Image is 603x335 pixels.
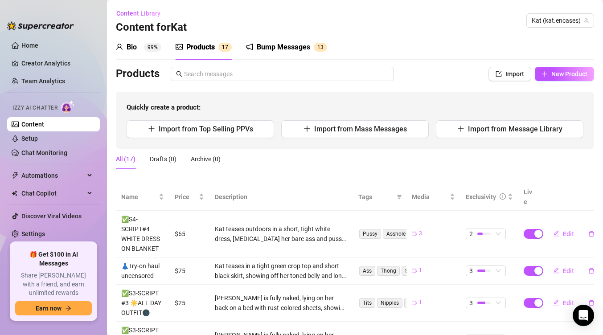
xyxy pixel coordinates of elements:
span: Skirt [402,266,419,276]
span: Fully Naked [404,298,440,308]
button: delete [581,264,602,278]
sup: 13 [314,43,327,52]
div: Kat teases outdoors in a short, tight white dress, [MEDICAL_DATA] her bare ass and pussy under th... [215,224,348,244]
button: Import [488,67,531,81]
a: Home [21,42,38,49]
span: Media [412,192,447,202]
span: 7 [225,44,228,50]
span: Pussy [359,229,381,239]
button: delete [581,227,602,241]
span: delete [588,268,595,274]
th: Description [209,184,353,211]
img: logo-BBDzfeDw.svg [7,21,74,30]
span: 3 [469,266,473,276]
th: Name [116,184,169,211]
button: Edit [546,296,581,310]
span: New Product [551,70,587,78]
span: 3 [419,229,422,238]
span: edit [553,299,559,306]
td: 👗Try-on haul uncensored [116,257,169,285]
span: Edit [563,299,574,306]
td: $75 [169,257,209,285]
span: 1 [317,44,320,50]
td: $65 [169,211,209,257]
span: team [584,18,589,23]
button: Earn nowarrow-right [15,301,92,315]
h3: Products [116,67,160,81]
td: $25 [169,285,209,322]
span: Earn now [36,305,62,312]
span: Edit [563,230,574,237]
img: AI Chatter [61,100,75,113]
span: delete [588,231,595,237]
button: Edit [546,264,581,278]
span: arrow-right [65,305,71,311]
button: delete [581,296,602,310]
span: video-camera [412,300,417,306]
div: [PERSON_NAME] is fully naked, lying on her back on a bed with rust-colored sheets, showing off he... [215,293,348,313]
th: Tags [353,184,406,211]
span: 1 [419,298,422,307]
span: Content Library [116,10,160,17]
input: Search messages [184,69,388,79]
span: Automations [21,168,85,183]
a: Setup [21,135,38,142]
span: search [176,71,182,77]
h3: Content for Kat [116,20,187,35]
a: Discover Viral Videos [21,212,82,220]
span: 2 [469,229,473,239]
span: Import [505,70,524,78]
a: Settings [21,230,45,237]
span: thunderbolt [12,172,19,179]
th: Live [518,184,541,211]
button: Import from Top Selling PPVs [127,120,274,138]
div: Exclusivity [466,192,496,202]
div: Drafts (0) [150,154,176,164]
span: notification [246,43,253,50]
button: Edit [546,227,581,241]
span: import [496,71,502,77]
div: Bump Messages [257,42,310,53]
span: Name [121,192,157,202]
span: plus [304,125,311,132]
div: Archive (0) [191,154,221,164]
span: Tags [358,192,393,202]
span: Import from Top Selling PPVs [159,125,253,133]
span: Import from Mass Messages [314,125,407,133]
button: Content Library [116,6,168,20]
span: edit [553,230,559,237]
span: info-circle [500,193,506,200]
span: Import from Message Library [468,125,562,133]
span: Price [175,192,197,202]
span: plus [457,125,464,132]
span: plus [541,71,548,77]
sup: 17 [218,43,232,52]
a: Content [21,121,44,128]
sup: 99% [144,43,161,52]
span: Asshole [383,229,409,239]
a: Chat Monitoring [21,149,67,156]
span: Chat Copilot [21,186,85,200]
div: Products [186,42,215,53]
th: Media [406,184,460,211]
a: Team Analytics [21,78,65,85]
img: Chat Copilot [12,190,17,196]
span: video-camera [412,231,417,237]
a: Creator Analytics [21,56,93,70]
span: 1 [419,266,422,275]
button: New Product [535,67,594,81]
span: Tits [359,298,375,308]
button: Import from Message Library [436,120,583,138]
span: Share [PERSON_NAME] with a friend, and earn unlimited rewards [15,271,92,298]
span: 3 [320,44,324,50]
button: Import from Mass Messages [281,120,429,138]
span: Kat (kat.encases) [532,14,589,27]
span: Izzy AI Chatter [12,104,57,112]
th: Price [169,184,209,211]
span: delete [588,300,595,306]
span: Edit [563,267,574,274]
span: Nipples [377,298,402,308]
span: Thong [377,266,400,276]
td: ✅S4- SCRIPT#4 WHITE DRESS ON BLANKET [116,211,169,257]
span: picture [176,43,183,50]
